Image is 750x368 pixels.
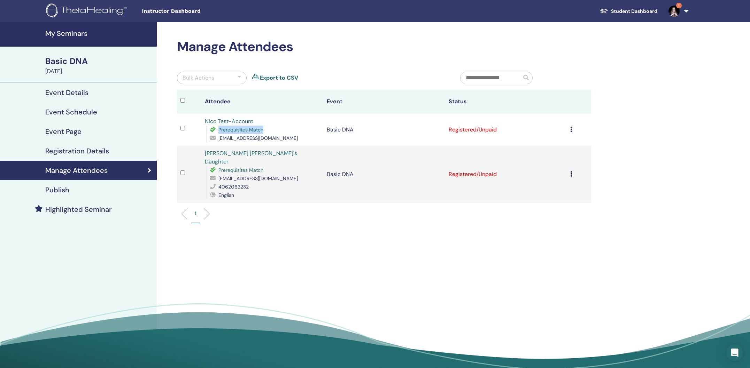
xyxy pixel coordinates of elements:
p: 1 [195,210,196,217]
img: default.jpg [668,6,680,17]
h4: Event Page [45,127,82,136]
a: Basic DNA[DATE] [41,55,157,75]
span: 4062063232 [218,184,249,190]
div: Basic DNA [45,55,153,67]
div: Open Intercom Messenger [726,344,743,361]
span: 1 [676,3,682,8]
td: Basic DNA [323,114,445,146]
h4: Highlighted Seminar [45,205,112,214]
h4: My Seminars [45,29,153,38]
span: English [218,192,234,198]
img: logo.png [46,3,129,19]
div: [DATE] [45,67,153,75]
span: Prerequisites Match [218,167,263,173]
h4: Manage Attendees [45,166,108,175]
div: Bulk Actions [183,74,214,82]
h4: Event Schedule [45,108,97,116]
a: Student Dashboard [594,5,663,18]
h2: Manage Attendees [177,39,591,55]
img: graduation-cap-white.svg [600,8,608,14]
span: Instructor Dashboard [142,8,246,15]
h4: Registration Details [45,147,109,155]
span: Prerequisites Match [218,127,263,133]
th: Attendee [201,90,323,114]
th: Event [323,90,445,114]
a: Export to CSV [260,74,298,82]
th: Status [445,90,567,114]
a: [PERSON_NAME] [PERSON_NAME]'s Daughter [205,150,297,165]
h4: Publish [45,186,69,194]
span: [EMAIL_ADDRESS][DOMAIN_NAME] [218,135,298,141]
span: [EMAIL_ADDRESS][DOMAIN_NAME] [218,175,298,182]
a: Nico Test-Account [205,118,253,125]
td: Basic DNA [323,146,445,203]
h4: Event Details [45,88,88,97]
